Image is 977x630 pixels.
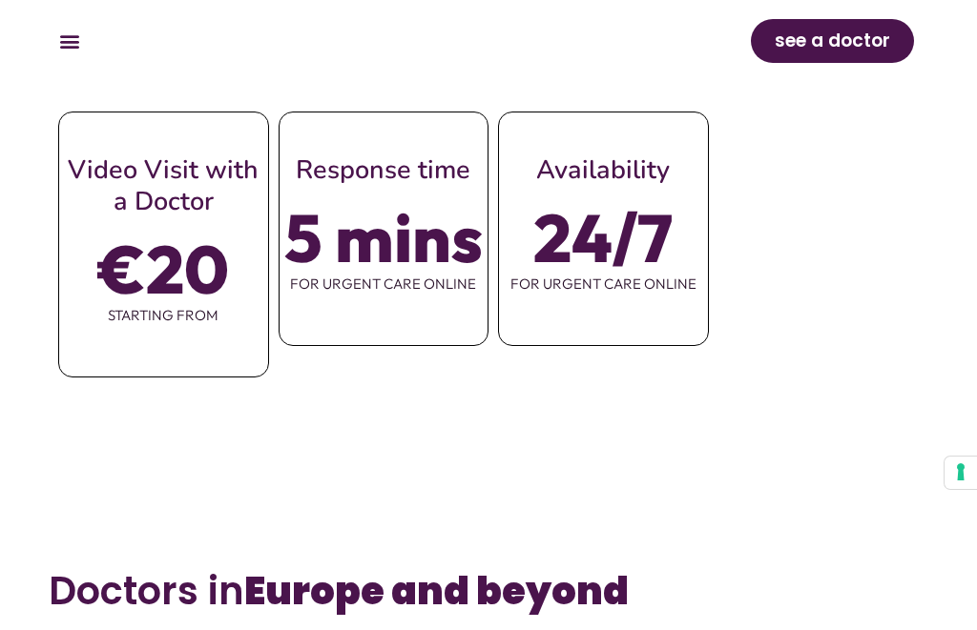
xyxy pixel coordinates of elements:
span: see a doctor [775,26,890,56]
button: Your consent preferences for tracking technologies [945,457,977,489]
a: see a doctor [751,19,914,63]
span: €20 [98,242,229,295]
b: Europe and beyond [244,564,629,618]
span: Availability [536,152,670,188]
h3: Doctors in [49,568,928,614]
span: starting from [59,295,268,335]
span: for urgent care online [280,264,488,304]
span: for urgent care online [499,264,708,304]
span: 24/7 [533,211,673,264]
span: Response time [296,152,470,188]
span: Video Visit with a Doctor [68,152,259,219]
div: Menu Toggle [53,26,85,57]
span: 5 mins [284,211,483,264]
